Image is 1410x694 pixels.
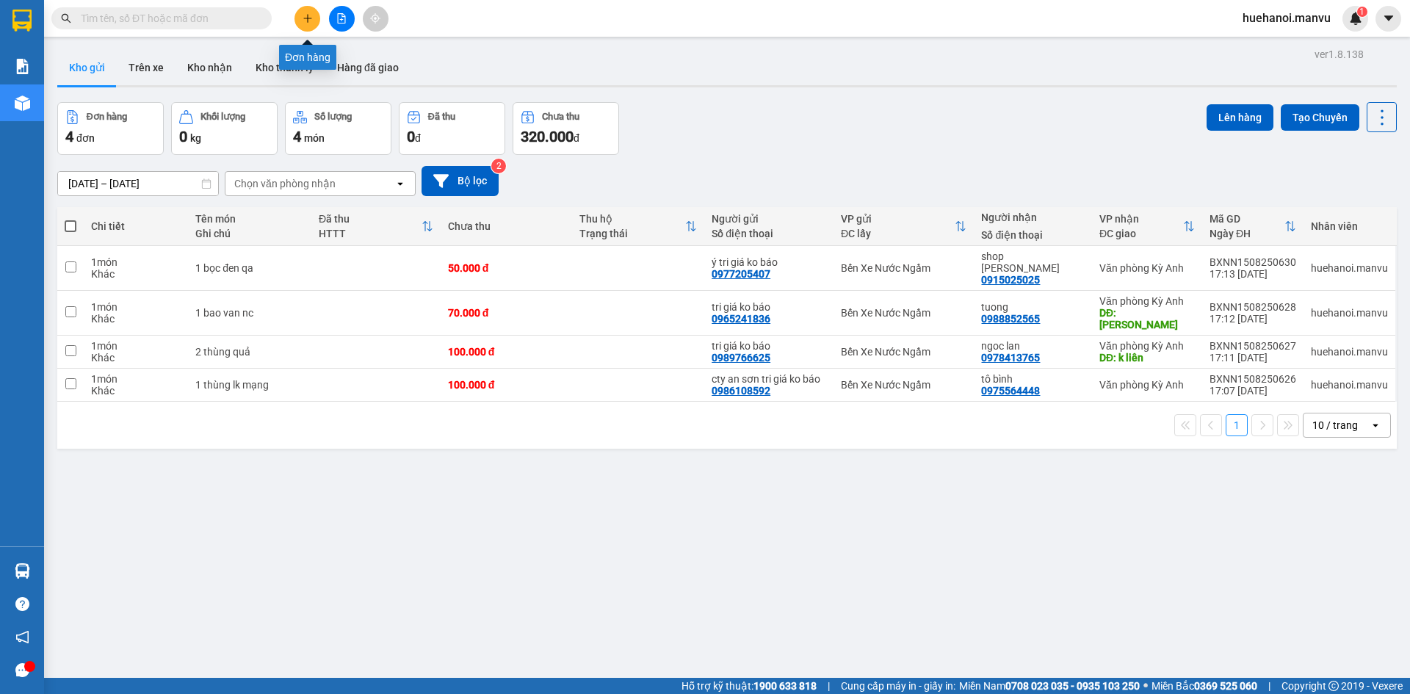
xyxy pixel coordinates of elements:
[1151,678,1257,694] span: Miền Bắc
[171,102,278,155] button: Khối lượng0kg
[195,346,304,358] div: 2 thùng quả
[15,663,29,677] span: message
[712,301,826,313] div: tri giá ko báo
[190,132,201,144] span: kg
[15,597,29,611] span: question-circle
[712,228,826,239] div: Số điện thoại
[319,228,422,239] div: HTTT
[293,128,301,145] span: 4
[1092,207,1202,246] th: Toggle SortBy
[1281,104,1359,131] button: Tạo Chuyến
[841,379,967,391] div: Bến Xe Nước Ngầm
[1359,7,1364,17] span: 1
[712,385,770,397] div: 0986108592
[1210,340,1296,352] div: BXNN1508250627
[1005,680,1140,692] strong: 0708 023 035 - 0935 103 250
[1210,313,1296,325] div: 17:12 [DATE]
[841,307,967,319] div: Bến Xe Nước Ngầm
[15,59,30,74] img: solution-icon
[521,128,574,145] span: 320.000
[1099,379,1195,391] div: Văn phòng Kỳ Anh
[712,352,770,364] div: 0989766625
[681,678,817,694] span: Hỗ trợ kỹ thuật:
[91,220,181,232] div: Chi tiết
[58,172,218,195] input: Select a date range.
[841,262,967,274] div: Bến Xe Nước Ngầm
[959,678,1140,694] span: Miền Nam
[1210,256,1296,268] div: BXNN1508250630
[1370,419,1381,431] svg: open
[1375,6,1401,32] button: caret-down
[370,13,380,24] span: aim
[542,112,579,122] div: Chưa thu
[712,268,770,280] div: 0977205407
[87,112,127,122] div: Đơn hàng
[234,176,336,191] div: Chọn văn phòng nhận
[981,373,1084,385] div: tô bình
[981,301,1084,313] div: tuong
[91,301,181,313] div: 1 món
[65,128,73,145] span: 4
[1226,414,1248,436] button: 1
[1382,12,1395,25] span: caret-down
[579,228,685,239] div: Trạng thái
[712,373,826,385] div: cty an sơn tri giá ko báo
[1210,268,1296,280] div: 17:13 [DATE]
[712,340,826,352] div: tri giá ko báo
[1210,385,1296,397] div: 17:07 [DATE]
[1311,379,1388,391] div: huehanoi.manvu
[279,45,336,70] div: Đơn hàng
[81,10,254,26] input: Tìm tên, số ĐT hoặc mã đơn
[981,340,1084,352] div: ngoc lan
[981,229,1084,241] div: Số điện thoại
[394,178,406,189] svg: open
[195,379,304,391] div: 1 thùng lk mạng
[513,102,619,155] button: Chưa thu320.000đ
[834,207,975,246] th: Toggle SortBy
[176,50,244,85] button: Kho nhận
[91,385,181,397] div: Khác
[981,250,1084,274] div: shop ha nguyen
[294,6,320,32] button: plus
[200,112,245,122] div: Khối lượng
[841,213,955,225] div: VP gửi
[1357,7,1367,17] sup: 1
[329,6,355,32] button: file-add
[15,630,29,644] span: notification
[12,10,32,32] img: logo-vxr
[325,50,411,85] button: Hàng đã giao
[448,262,565,274] div: 50.000 đ
[1311,262,1388,274] div: huehanoi.manvu
[314,112,352,122] div: Số lượng
[981,212,1084,223] div: Người nhận
[981,352,1040,364] div: 0978413765
[195,307,304,319] div: 1 bao van nc
[491,159,506,173] sup: 2
[1099,340,1195,352] div: Văn phòng Kỳ Anh
[179,128,187,145] span: 0
[712,256,826,268] div: ý tri giá ko báo
[981,274,1040,286] div: 0915025025
[579,213,685,225] div: Thu hộ
[1311,220,1388,232] div: Nhân viên
[841,346,967,358] div: Bến Xe Nước Ngầm
[91,268,181,280] div: Khác
[448,346,565,358] div: 100.000 đ
[1268,678,1270,694] span: |
[7,88,164,109] li: [PERSON_NAME]
[1099,307,1195,330] div: DĐ: kỳ trinh
[1210,301,1296,313] div: BXNN1508250628
[1210,213,1284,225] div: Mã GD
[428,112,455,122] div: Đã thu
[311,207,441,246] th: Toggle SortBy
[195,228,304,239] div: Ghi chú
[448,379,565,391] div: 100.000 đ
[244,50,325,85] button: Kho thanh lý
[363,6,388,32] button: aim
[304,132,325,144] span: món
[1312,418,1358,433] div: 10 / trang
[1099,295,1195,307] div: Văn phòng Kỳ Anh
[195,213,304,225] div: Tên món
[15,95,30,111] img: warehouse-icon
[981,313,1040,325] div: 0988852565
